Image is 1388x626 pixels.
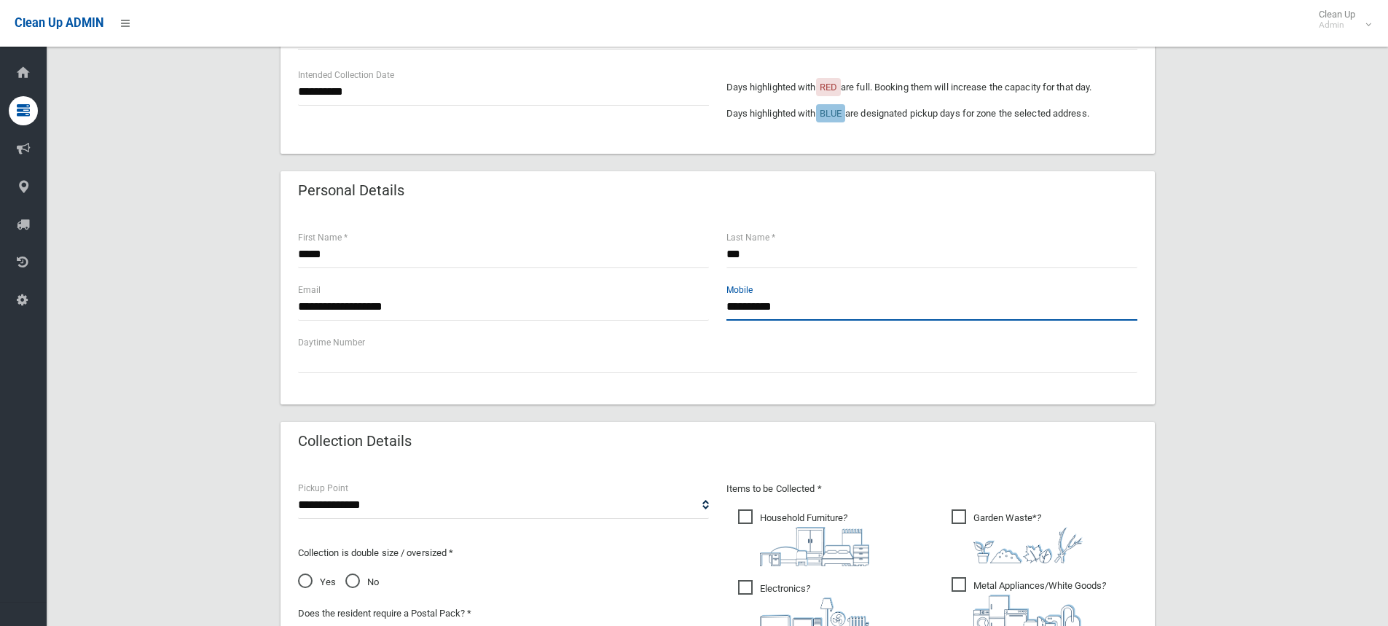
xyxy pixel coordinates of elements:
[298,544,709,562] p: Collection is double size / oversized *
[281,176,422,205] header: Personal Details
[1319,20,1355,31] small: Admin
[760,527,869,566] img: aa9efdbe659d29b613fca23ba79d85cb.png
[760,512,869,566] i: ?
[298,605,471,622] label: Does the resident require a Postal Pack? *
[726,480,1137,498] p: Items to be Collected *
[345,574,379,591] span: No
[281,427,429,455] header: Collection Details
[973,527,1083,563] img: 4fd8a5c772b2c999c83690221e5242e0.png
[973,512,1083,563] i: ?
[15,16,103,30] span: Clean Up ADMIN
[1311,9,1370,31] span: Clean Up
[820,82,837,93] span: RED
[820,108,842,119] span: BLUE
[726,79,1137,96] p: Days highlighted with are full. Booking them will increase the capacity for that day.
[726,105,1137,122] p: Days highlighted with are designated pickup days for zone the selected address.
[298,574,336,591] span: Yes
[952,509,1083,563] span: Garden Waste*
[738,509,869,566] span: Household Furniture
